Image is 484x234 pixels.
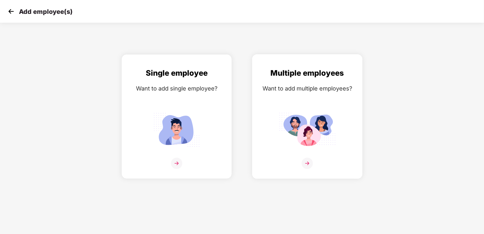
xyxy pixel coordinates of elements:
img: svg+xml;base64,PHN2ZyB4bWxucz0iaHR0cDovL3d3dy53My5vcmcvMjAwMC9zdmciIHdpZHRoPSIzMCIgaGVpZ2h0PSIzMC... [6,7,16,16]
div: Want to add multiple employees? [259,84,356,93]
img: svg+xml;base64,PHN2ZyB4bWxucz0iaHR0cDovL3d3dy53My5vcmcvMjAwMC9zdmciIHdpZHRoPSIzNiIgaGVpZ2h0PSIzNi... [302,158,313,169]
img: svg+xml;base64,PHN2ZyB4bWxucz0iaHR0cDovL3d3dy53My5vcmcvMjAwMC9zdmciIGlkPSJNdWx0aXBsZV9lbXBsb3llZS... [279,110,336,149]
img: svg+xml;base64,PHN2ZyB4bWxucz0iaHR0cDovL3d3dy53My5vcmcvMjAwMC9zdmciIGlkPSJTaW5nbGVfZW1wbG95ZWUiIH... [148,110,205,149]
img: svg+xml;base64,PHN2ZyB4bWxucz0iaHR0cDovL3d3dy53My5vcmcvMjAwMC9zdmciIHdpZHRoPSIzNiIgaGVpZ2h0PSIzNi... [171,158,182,169]
div: Single employee [128,67,225,79]
div: Want to add single employee? [128,84,225,93]
div: Multiple employees [259,67,356,79]
p: Add employee(s) [19,8,73,15]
